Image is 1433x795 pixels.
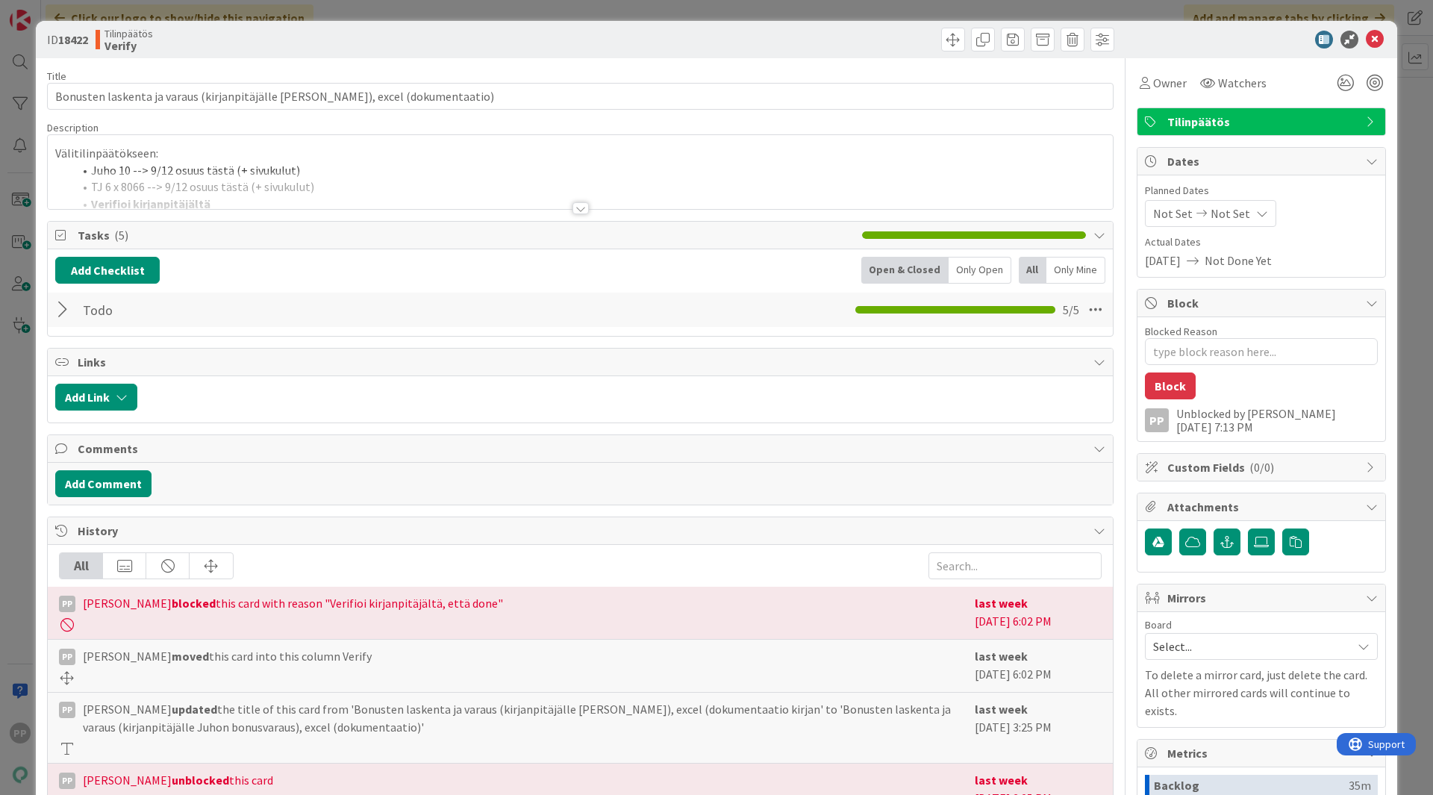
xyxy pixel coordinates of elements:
[55,145,1105,162] p: Välitilinpäätökseen:
[1145,372,1196,399] button: Block
[1153,205,1193,222] span: Not Set
[1019,257,1046,284] div: All
[59,649,75,665] div: PP
[1211,205,1250,222] span: Not Set
[1046,257,1105,284] div: Only Mine
[47,83,1114,110] input: type card name here...
[47,69,66,83] label: Title
[78,353,1086,371] span: Links
[1167,113,1358,131] span: Tilinpäätös
[78,296,413,323] input: Add Checklist...
[83,647,372,665] span: [PERSON_NAME] this card into this column Verify
[861,257,949,284] div: Open & Closed
[1145,666,1378,720] p: To delete a mirror card, just delete the card. All other mirrored cards will continue to exists.
[172,773,229,788] b: unblocked
[1167,458,1358,476] span: Custom Fields
[1153,74,1187,92] span: Owner
[172,649,209,664] b: moved
[78,226,855,244] span: Tasks
[975,700,1102,755] div: [DATE] 3:25 PM
[83,700,967,736] span: [PERSON_NAME] the title of this card from 'Bonusten laskenta ja varaus (kirjanpitäjälle [PERSON_N...
[59,596,75,612] div: PP
[1218,74,1267,92] span: Watchers
[104,28,153,40] span: Tilinpäätös
[1153,636,1344,657] span: Select...
[1145,408,1169,432] div: PP
[59,773,75,789] div: PP
[1145,325,1217,338] label: Blocked Reason
[1145,252,1181,269] span: [DATE]
[1205,252,1272,269] span: Not Done Yet
[78,440,1086,458] span: Comments
[114,228,128,243] span: ( 5 )
[975,773,1028,788] b: last week
[1167,294,1358,312] span: Block
[949,257,1011,284] div: Only Open
[58,32,88,47] b: 18422
[1249,460,1274,475] span: ( 0/0 )
[1145,234,1378,250] span: Actual Dates
[975,594,1102,632] div: [DATE] 6:02 PM
[975,596,1028,611] b: last week
[59,702,75,718] div: PP
[1063,301,1079,319] span: 5 / 5
[60,553,103,579] div: All
[83,771,273,789] span: [PERSON_NAME] this card
[1145,620,1172,630] span: Board
[78,522,1086,540] span: History
[1176,407,1378,434] div: Unblocked by [PERSON_NAME] [DATE] 7:13 PM
[73,162,1105,179] li: Juho 10 --> 9/12 osuus tästä (+ sivukulut)
[55,257,160,284] button: Add Checklist
[975,702,1028,717] b: last week
[55,470,152,497] button: Add Comment
[975,649,1028,664] b: last week
[1167,152,1358,170] span: Dates
[172,702,217,717] b: updated
[1167,498,1358,516] span: Attachments
[1145,183,1378,199] span: Planned Dates
[31,2,68,20] span: Support
[104,40,153,52] b: Verify
[47,31,88,49] span: ID
[55,384,137,411] button: Add Link
[172,596,216,611] b: blocked
[1167,589,1358,607] span: Mirrors
[83,594,503,612] span: [PERSON_NAME] this card with reason "Verifioi kirjanpitäjältä, että done"
[975,647,1102,685] div: [DATE] 6:02 PM
[47,121,99,134] span: Description
[1167,744,1358,762] span: Metrics
[928,552,1102,579] input: Search...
